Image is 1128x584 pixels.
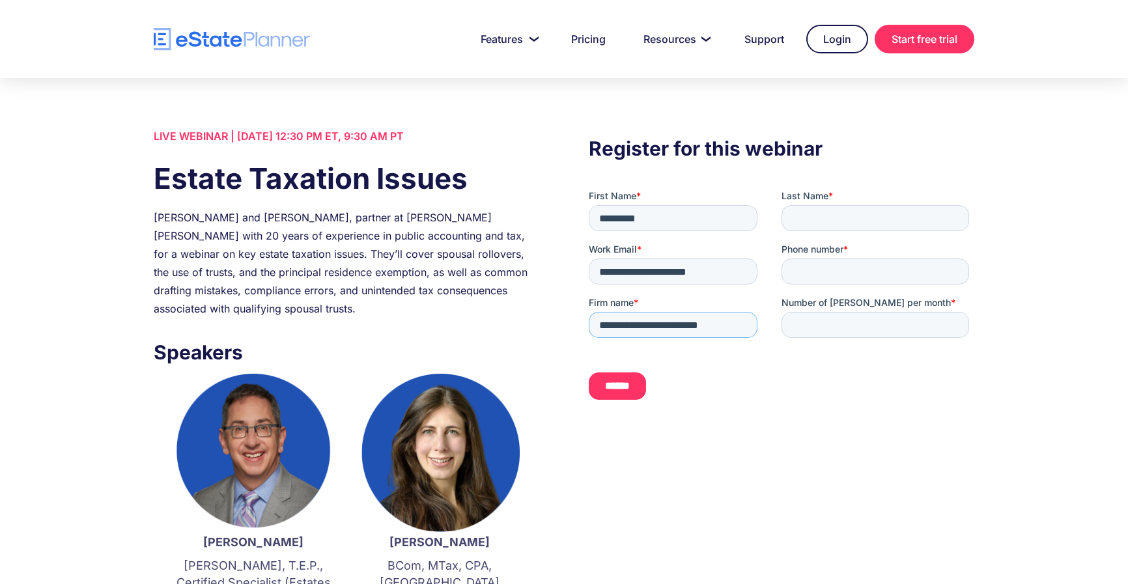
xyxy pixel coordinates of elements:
[875,25,974,53] a: Start free trial
[589,133,974,163] h3: Register for this webinar
[389,535,490,549] strong: [PERSON_NAME]
[203,535,303,549] strong: [PERSON_NAME]
[628,26,722,52] a: Resources
[729,26,800,52] a: Support
[154,208,539,318] div: [PERSON_NAME] and [PERSON_NAME], partner at [PERSON_NAME] [PERSON_NAME] with 20 years of experien...
[465,26,549,52] a: Features
[589,189,974,411] iframe: Form 0
[154,28,310,51] a: home
[154,337,539,367] h3: Speakers
[154,158,539,199] h1: Estate Taxation Issues
[806,25,868,53] a: Login
[556,26,621,52] a: Pricing
[154,127,539,145] div: LIVE WEBINAR | [DATE] 12:30 PM ET, 9:30 AM PT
